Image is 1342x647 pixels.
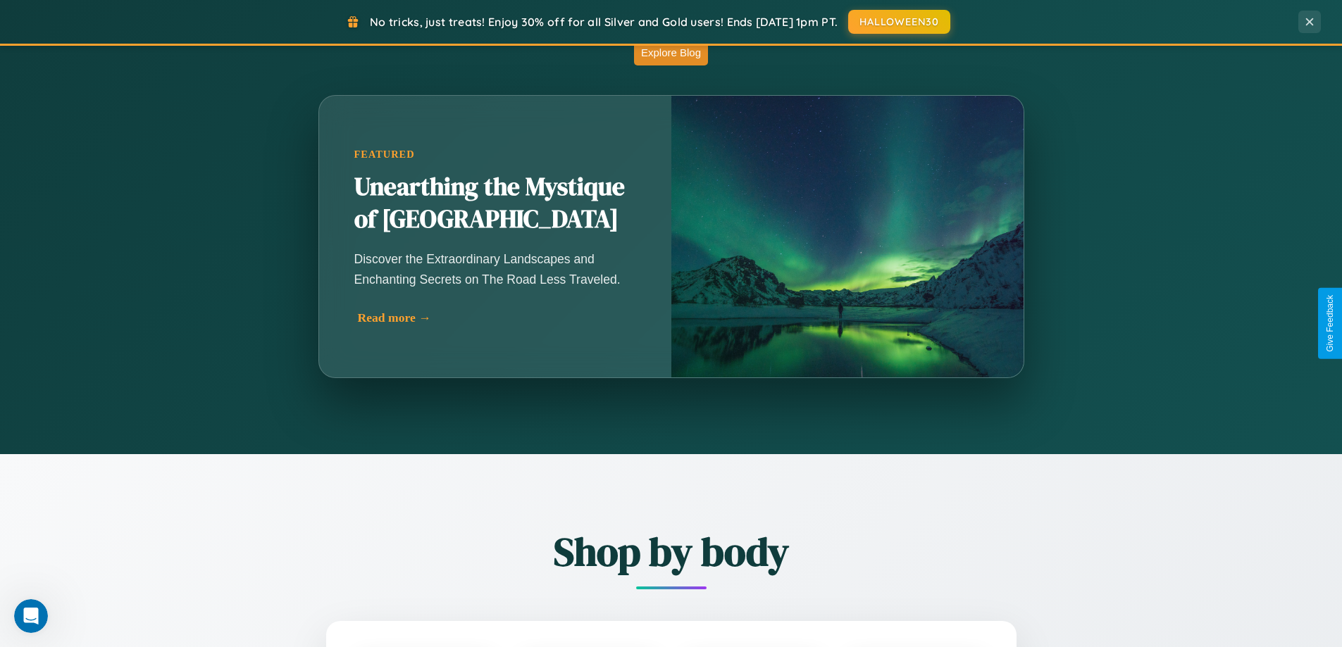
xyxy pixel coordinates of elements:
[14,599,48,633] iframe: Intercom live chat
[249,524,1094,579] h2: Shop by body
[354,171,636,236] h2: Unearthing the Mystique of [GEOGRAPHIC_DATA]
[1325,295,1335,352] div: Give Feedback
[370,15,838,29] span: No tricks, just treats! Enjoy 30% off for all Silver and Gold users! Ends [DATE] 1pm PT.
[354,249,636,289] p: Discover the Extraordinary Landscapes and Enchanting Secrets on The Road Less Traveled.
[848,10,950,34] button: HALLOWEEN30
[634,39,708,65] button: Explore Blog
[354,149,636,161] div: Featured
[358,310,640,325] div: Read more →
